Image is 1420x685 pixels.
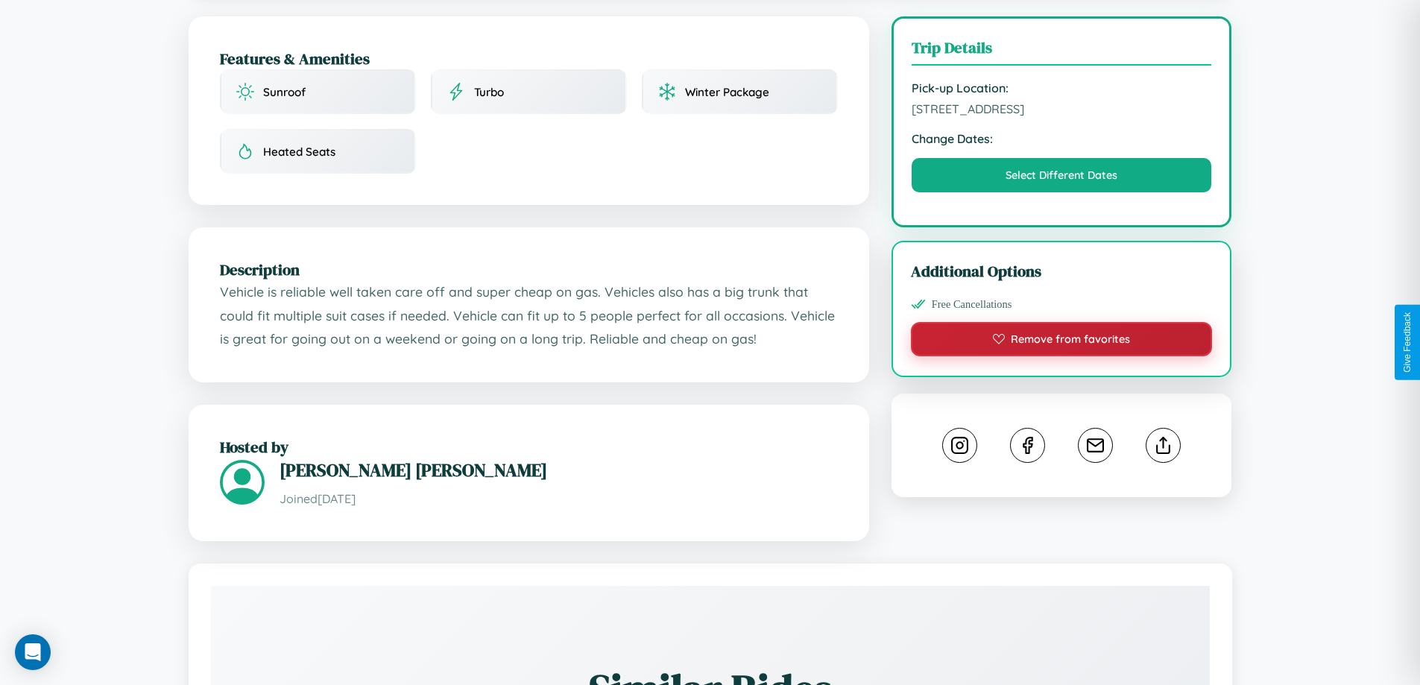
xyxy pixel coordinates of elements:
span: Heated Seats [263,145,335,159]
div: Open Intercom Messenger [15,634,51,670]
span: Sunroof [263,85,306,99]
h3: [PERSON_NAME] [PERSON_NAME] [280,458,838,482]
button: Select Different Dates [912,158,1212,192]
h3: Additional Options [911,260,1213,282]
span: Turbo [474,85,504,99]
span: [STREET_ADDRESS] [912,101,1212,116]
h3: Trip Details [912,37,1212,66]
strong: Change Dates: [912,131,1212,146]
h2: Features & Amenities [220,48,838,69]
div: Give Feedback [1402,312,1413,373]
span: Free Cancellations [932,298,1012,311]
h2: Description [220,259,838,280]
strong: Pick-up Location: [912,81,1212,95]
h2: Hosted by [220,436,838,458]
p: Joined [DATE] [280,488,838,510]
p: Vehicle is reliable well taken care off and super cheap on gas. Vehicles also has a big trunk tha... [220,280,838,351]
button: Remove from favorites [911,322,1213,356]
span: Winter Package [685,85,769,99]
